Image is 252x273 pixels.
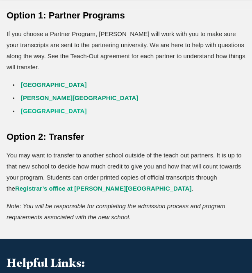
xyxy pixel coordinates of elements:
h5: Option 1: Partner Programs [7,9,245,22]
em: Note: You will be responsible for completing the admission process and program requirements assoc... [7,202,225,221]
h5: Option 2: Transfer [7,131,245,143]
h3: Helpful Links: [7,255,245,270]
a: [GEOGRAPHIC_DATA] [21,107,86,114]
a: Registrar’s office at [PERSON_NAME][GEOGRAPHIC_DATA] [15,185,191,192]
p: You may want to transfer to another school outside of the teach out partners. It is up to that ne... [7,150,245,194]
a: [PERSON_NAME][GEOGRAPHIC_DATA] [21,94,138,101]
p: If you choose a Partner Program, [PERSON_NAME] will work with you to make sure your transcripts a... [7,28,245,73]
a: [GEOGRAPHIC_DATA] [21,81,86,88]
